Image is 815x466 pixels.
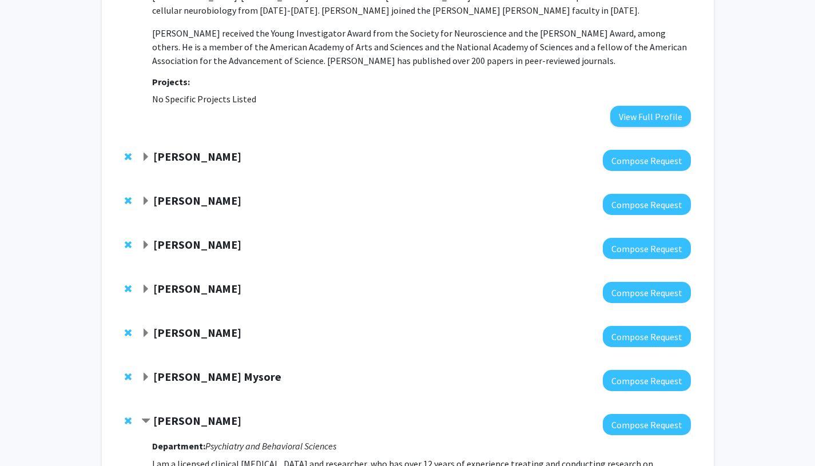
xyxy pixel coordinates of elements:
[153,193,241,208] strong: [PERSON_NAME]
[153,237,241,252] strong: [PERSON_NAME]
[205,440,336,452] i: Psychiatry and Behavioral Sciences
[603,414,691,435] button: Compose Request to Joseph McGuire
[125,284,132,293] span: Remove Angela Guarda from bookmarks
[152,26,690,67] p: [PERSON_NAME] received the Young Investigator Award from the Society for Neuroscience and the [PE...
[603,238,691,259] button: Compose Request to Meg Chisolm
[603,194,691,215] button: Compose Request to Andrea Young
[153,325,241,340] strong: [PERSON_NAME]
[152,440,205,452] strong: Department:
[141,241,150,250] span: Expand Meg Chisolm Bookmark
[603,282,691,303] button: Compose Request to Angela Guarda
[125,328,132,337] span: Remove Eric Hutchinson from bookmarks
[141,329,150,338] span: Expand Eric Hutchinson Bookmark
[603,150,691,171] button: Compose Request to Jason Chua
[125,196,132,205] span: Remove Andrea Young from bookmarks
[141,285,150,294] span: Expand Angela Guarda Bookmark
[153,281,241,296] strong: [PERSON_NAME]
[152,76,190,87] strong: Projects:
[125,240,132,249] span: Remove Meg Chisolm from bookmarks
[9,415,49,457] iframe: Chat
[603,326,691,347] button: Compose Request to Eric Hutchinson
[141,197,150,206] span: Expand Andrea Young Bookmark
[141,417,150,426] span: Contract Joseph McGuire Bookmark
[141,373,150,382] span: Expand Shreesh Mysore Bookmark
[603,370,691,391] button: Compose Request to Shreesh Mysore
[610,106,691,127] button: View Full Profile
[141,153,150,162] span: Expand Jason Chua Bookmark
[125,372,132,381] span: Remove Shreesh Mysore from bookmarks
[125,152,132,161] span: Remove Jason Chua from bookmarks
[152,93,256,105] span: No Specific Projects Listed
[153,413,241,428] strong: [PERSON_NAME]
[153,149,241,164] strong: [PERSON_NAME]
[125,416,132,425] span: Remove Joseph McGuire from bookmarks
[153,369,281,384] strong: [PERSON_NAME] Mysore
